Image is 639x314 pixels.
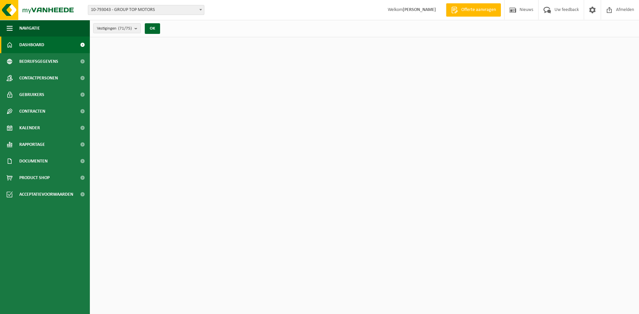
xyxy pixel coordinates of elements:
[19,70,58,86] span: Contactpersonen
[145,23,160,34] button: OK
[19,20,40,37] span: Navigatie
[19,136,45,153] span: Rapportage
[19,86,44,103] span: Gebruikers
[446,3,501,17] a: Offerte aanvragen
[19,169,50,186] span: Product Shop
[19,120,40,136] span: Kalender
[118,26,132,31] count: (71/75)
[19,37,44,53] span: Dashboard
[403,7,436,12] strong: [PERSON_NAME]
[19,53,58,70] span: Bedrijfsgegevens
[93,23,141,33] button: Vestigingen(71/75)
[88,5,204,15] span: 10-793043 - GROUP TOP MOTORS
[460,7,498,13] span: Offerte aanvragen
[97,24,132,34] span: Vestigingen
[19,103,45,120] span: Contracten
[19,153,48,169] span: Documenten
[19,186,73,203] span: Acceptatievoorwaarden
